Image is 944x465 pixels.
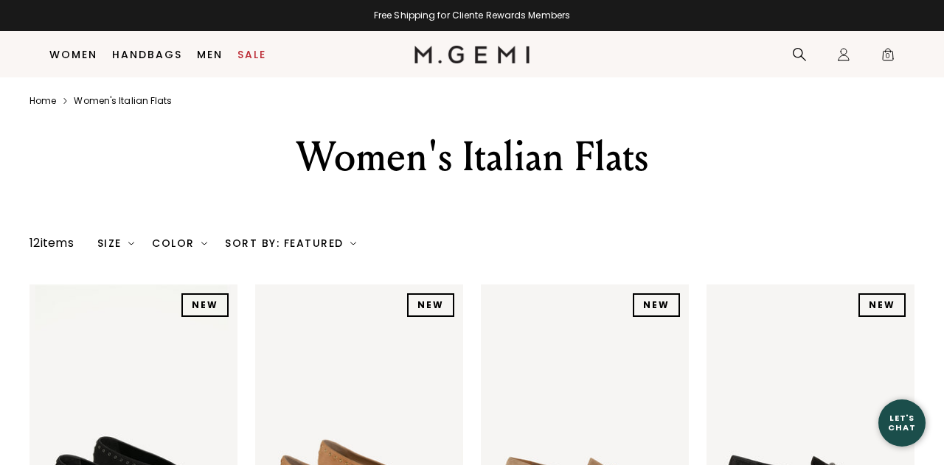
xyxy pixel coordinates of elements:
[112,49,182,60] a: Handbags
[414,46,530,63] img: M.Gemi
[407,293,454,317] div: NEW
[225,237,356,249] div: Sort By: Featured
[198,130,746,183] div: Women's Italian Flats
[74,95,172,107] a: Women's italian flats
[197,49,223,60] a: Men
[858,293,906,317] div: NEW
[128,240,134,246] img: chevron-down.svg
[152,237,207,249] div: Color
[633,293,680,317] div: NEW
[881,50,895,65] span: 0
[29,95,56,107] a: Home
[49,49,97,60] a: Women
[29,234,74,252] div: 12 items
[201,240,207,246] img: chevron-down.svg
[97,237,135,249] div: Size
[350,240,356,246] img: chevron-down.svg
[878,413,926,432] div: Let's Chat
[237,49,266,60] a: Sale
[181,293,229,317] div: NEW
